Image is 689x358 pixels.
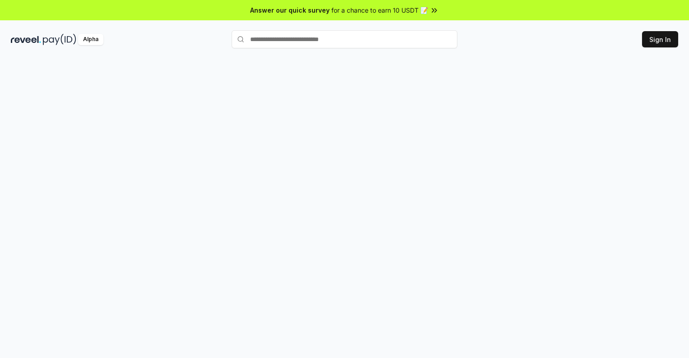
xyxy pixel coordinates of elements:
[78,34,103,45] div: Alpha
[331,5,428,15] span: for a chance to earn 10 USDT 📝
[43,34,76,45] img: pay_id
[642,31,678,47] button: Sign In
[250,5,330,15] span: Answer our quick survey
[11,34,41,45] img: reveel_dark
